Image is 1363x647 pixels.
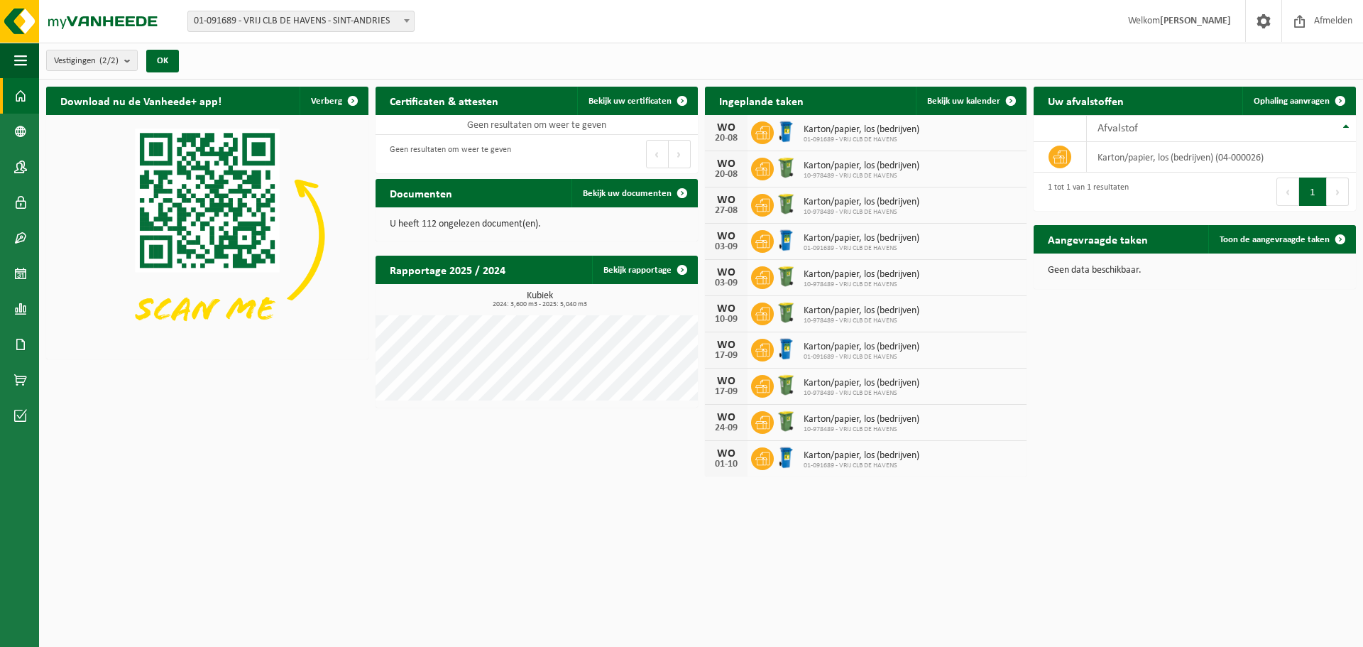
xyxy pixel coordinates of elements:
a: Bekijk uw kalender [916,87,1025,115]
button: 1 [1299,178,1327,206]
span: Karton/papier, los (bedrijven) [804,197,919,208]
h2: Ingeplande taken [705,87,818,114]
span: 10-978489 - VRIJ CLB DE HAVENS [804,281,919,289]
div: 17-09 [712,387,740,397]
img: WB-0240-HPE-GN-51 [774,300,798,325]
span: Karton/papier, los (bedrijven) [804,342,919,353]
div: 01-10 [712,460,740,469]
div: WO [712,412,740,423]
div: 24-09 [712,423,740,433]
span: 01-091689 - VRIJ CLB DE HAVENS [804,244,919,253]
span: Karton/papier, los (bedrijven) [804,450,919,462]
img: WB-0240-HPE-BE-01 [774,445,798,469]
button: Previous [1276,178,1299,206]
p: U heeft 112 ongelezen document(en). [390,219,684,229]
div: WO [712,231,740,242]
h3: Kubiek [383,291,698,308]
div: WO [712,158,740,170]
span: 01-091689 - VRIJ CLB DE HAVENS - SINT-ANDRIES [187,11,415,32]
img: WB-0240-HPE-GN-51 [774,264,798,288]
div: WO [712,195,740,206]
span: Toon de aangevraagde taken [1220,235,1330,244]
h2: Uw afvalstoffen [1034,87,1138,114]
a: Toon de aangevraagde taken [1208,225,1354,254]
img: WB-0240-HPE-BE-01 [774,337,798,361]
count: (2/2) [99,56,119,65]
button: Next [669,140,691,168]
div: WO [712,303,740,315]
button: Next [1327,178,1349,206]
span: 10-978489 - VRIJ CLB DE HAVENS [804,317,919,325]
span: Karton/papier, los (bedrijven) [804,305,919,317]
img: WB-0240-HPE-GN-51 [774,409,798,433]
a: Bekijk rapportage [592,256,696,284]
h2: Rapportage 2025 / 2024 [376,256,520,283]
div: 03-09 [712,242,740,252]
div: 17-09 [712,351,740,361]
span: 01-091689 - VRIJ CLB DE HAVENS - SINT-ANDRIES [188,11,414,31]
span: Karton/papier, los (bedrijven) [804,161,919,172]
span: 2024: 3,600 m3 - 2025: 5,040 m3 [383,301,698,308]
div: WO [712,339,740,351]
span: 01-091689 - VRIJ CLB DE HAVENS [804,353,919,361]
span: Ophaling aanvragen [1254,97,1330,106]
button: Verberg [300,87,367,115]
button: Previous [646,140,669,168]
span: Karton/papier, los (bedrijven) [804,233,919,244]
a: Bekijk uw documenten [571,179,696,207]
h2: Download nu de Vanheede+ app! [46,87,236,114]
p: Geen data beschikbaar. [1048,266,1342,276]
h2: Aangevraagde taken [1034,225,1162,253]
span: Karton/papier, los (bedrijven) [804,269,919,281]
span: 10-978489 - VRIJ CLB DE HAVENS [804,389,919,398]
a: Bekijk uw certificaten [577,87,696,115]
button: Vestigingen(2/2) [46,50,138,71]
span: 10-978489 - VRIJ CLB DE HAVENS [804,425,919,434]
div: Geen resultaten om weer te geven [383,138,511,170]
span: 10-978489 - VRIJ CLB DE HAVENS [804,172,919,180]
div: 27-08 [712,206,740,216]
td: Geen resultaten om weer te geven [376,115,698,135]
img: Download de VHEPlus App [46,115,368,357]
div: 20-08 [712,170,740,180]
div: WO [712,267,740,278]
td: karton/papier, los (bedrijven) (04-000026) [1087,142,1356,173]
strong: [PERSON_NAME] [1160,16,1231,26]
span: Afvalstof [1097,123,1138,134]
h2: Documenten [376,179,466,207]
span: Karton/papier, los (bedrijven) [804,378,919,389]
a: Ophaling aanvragen [1242,87,1354,115]
span: Bekijk uw kalender [927,97,1000,106]
span: Vestigingen [54,50,119,72]
div: 10-09 [712,315,740,325]
div: WO [712,122,740,134]
span: Bekijk uw documenten [583,189,672,198]
div: 1 tot 1 van 1 resultaten [1041,176,1129,207]
span: 01-091689 - VRIJ CLB DE HAVENS [804,462,919,470]
div: 20-08 [712,134,740,143]
button: OK [146,50,179,72]
img: WB-0240-HPE-BE-01 [774,119,798,143]
img: WB-0240-HPE-BE-01 [774,228,798,252]
span: Bekijk uw certificaten [589,97,672,106]
span: 01-091689 - VRIJ CLB DE HAVENS [804,136,919,144]
h2: Certificaten & attesten [376,87,513,114]
span: Karton/papier, los (bedrijven) [804,124,919,136]
div: 03-09 [712,278,740,288]
img: WB-0240-HPE-GN-51 [774,156,798,180]
img: WB-0240-HPE-GN-51 [774,373,798,397]
img: WB-0240-HPE-GN-51 [774,192,798,216]
span: Verberg [311,97,342,106]
div: WO [712,448,740,460]
span: 10-978489 - VRIJ CLB DE HAVENS [804,208,919,217]
span: Karton/papier, los (bedrijven) [804,414,919,425]
div: WO [712,376,740,387]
